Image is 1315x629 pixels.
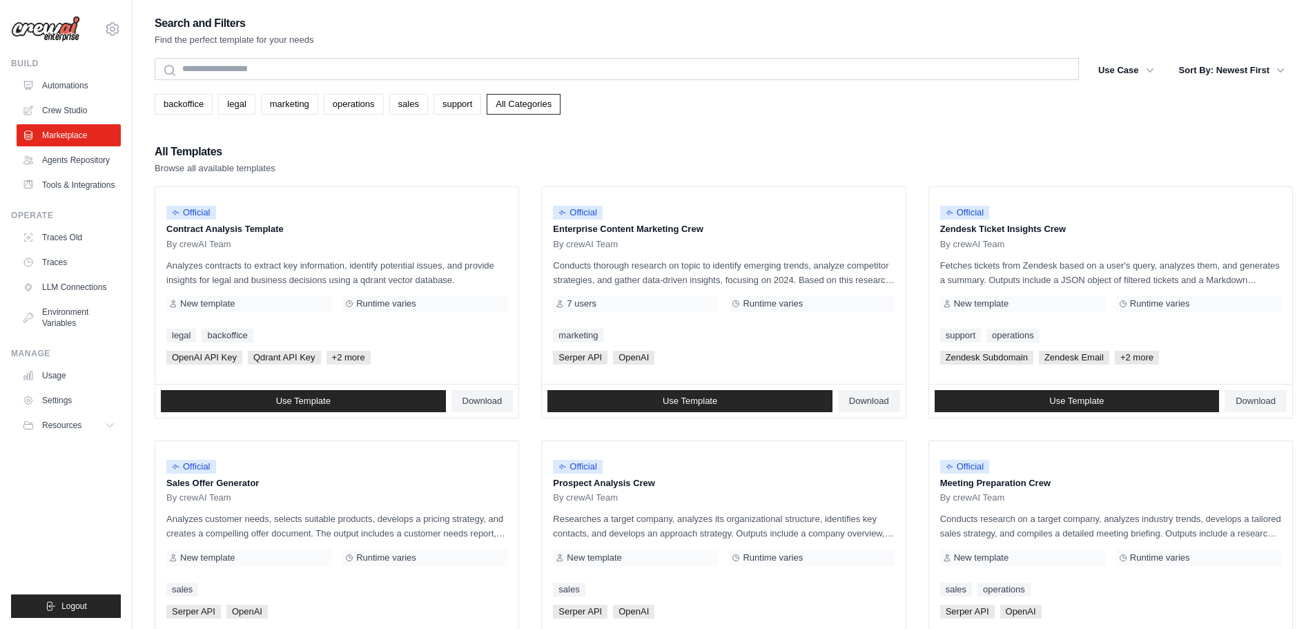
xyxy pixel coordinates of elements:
[462,396,503,407] span: Download
[1115,351,1159,365] span: +2 more
[389,94,428,115] a: sales
[553,605,607,619] span: Serper API
[940,206,990,220] span: Official
[547,390,832,412] a: Use Template
[17,174,121,196] a: Tools & Integrations
[434,94,481,115] a: support
[553,512,894,541] p: Researches a target company, analyzes its organizational structure, identifies key contacts, and ...
[940,258,1281,287] p: Fetches tickets from Zendesk based on a user's query, analyzes them, and generates a summary. Out...
[17,226,121,249] a: Traces Old
[663,396,717,407] span: Use Template
[838,390,900,412] a: Download
[261,94,318,115] a: marketing
[17,149,121,171] a: Agents Repository
[11,210,121,221] div: Operate
[11,16,80,42] img: Logo
[553,222,894,236] p: Enterprise Content Marketing Crew
[327,351,371,365] span: +2 more
[276,396,331,407] span: Use Template
[553,206,603,220] span: Official
[1039,351,1109,365] span: Zendesk Email
[1236,396,1276,407] span: Download
[553,492,618,503] span: By crewAI Team
[42,420,81,431] span: Resources
[166,605,221,619] span: Serper API
[17,99,121,122] a: Crew Studio
[940,222,1281,236] p: Zendesk Ticket Insights Crew
[567,552,621,563] span: New template
[324,94,384,115] a: operations
[166,329,196,342] a: legal
[553,460,603,474] span: Official
[954,298,1009,309] span: New template
[613,351,654,365] span: OpenAI
[17,301,121,334] a: Environment Variables
[940,583,972,597] a: sales
[1049,396,1104,407] span: Use Template
[1090,58,1162,83] button: Use Case
[553,583,585,597] a: sales
[61,601,87,612] span: Logout
[986,329,1040,342] a: operations
[166,492,231,503] span: By crewAI Team
[1130,298,1190,309] span: Runtime varies
[226,605,268,619] span: OpenAI
[17,414,121,436] button: Resources
[166,222,507,236] p: Contract Analysis Template
[940,492,1005,503] span: By crewAI Team
[356,298,416,309] span: Runtime varies
[487,94,561,115] a: All Categories
[155,33,314,47] p: Find the perfect template for your needs
[553,351,607,365] span: Serper API
[743,298,803,309] span: Runtime varies
[17,251,121,273] a: Traces
[567,298,596,309] span: 7 users
[356,552,416,563] span: Runtime varies
[17,276,121,298] a: LLM Connections
[935,390,1220,412] a: Use Template
[155,162,275,175] p: Browse all available templates
[1000,605,1042,619] span: OpenAI
[977,583,1031,597] a: operations
[940,351,1033,365] span: Zendesk Subdomain
[1171,58,1293,83] button: Sort By: Newest First
[155,142,275,162] h2: All Templates
[161,390,446,412] a: Use Template
[180,552,235,563] span: New template
[202,329,253,342] a: backoffice
[166,583,198,597] a: sales
[940,476,1281,490] p: Meeting Preparation Crew
[451,390,514,412] a: Download
[17,365,121,387] a: Usage
[940,329,981,342] a: support
[553,476,894,490] p: Prospect Analysis Crew
[1130,552,1190,563] span: Runtime varies
[743,552,803,563] span: Runtime varies
[155,94,213,115] a: backoffice
[11,348,121,359] div: Manage
[940,512,1281,541] p: Conducts research on a target company, analyzes industry trends, develops a tailored sales strate...
[940,239,1005,250] span: By crewAI Team
[17,389,121,412] a: Settings
[954,552,1009,563] span: New template
[553,329,603,342] a: marketing
[849,396,889,407] span: Download
[553,239,618,250] span: By crewAI Team
[17,124,121,146] a: Marketplace
[166,512,507,541] p: Analyzes customer needs, selects suitable products, develops a pricing strategy, and creates a co...
[166,351,242,365] span: OpenAI API Key
[166,460,216,474] span: Official
[940,460,990,474] span: Official
[613,605,654,619] span: OpenAI
[166,476,507,490] p: Sales Offer Generator
[11,594,121,618] button: Logout
[1225,390,1287,412] a: Download
[248,351,321,365] span: Qdrant API Key
[940,605,995,619] span: Serper API
[11,58,121,69] div: Build
[166,239,231,250] span: By crewAI Team
[17,75,121,97] a: Automations
[218,94,255,115] a: legal
[553,258,894,287] p: Conducts thorough research on topic to identify emerging trends, analyze competitor strategies, a...
[166,258,507,287] p: Analyzes contracts to extract key information, identify potential issues, and provide insights fo...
